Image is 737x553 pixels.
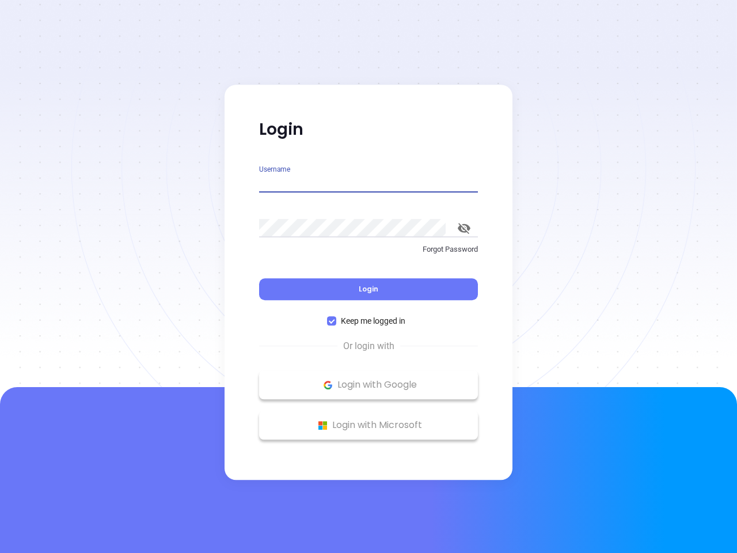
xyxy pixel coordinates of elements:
[265,376,472,393] p: Login with Google
[259,166,290,173] label: Username
[259,411,478,440] button: Microsoft Logo Login with Microsoft
[265,416,472,434] p: Login with Microsoft
[259,278,478,300] button: Login
[321,378,335,392] img: Google Logo
[359,284,378,294] span: Login
[259,119,478,140] p: Login
[259,244,478,264] a: Forgot Password
[316,418,330,433] img: Microsoft Logo
[259,370,478,399] button: Google Logo Login with Google
[450,214,478,242] button: toggle password visibility
[259,244,478,255] p: Forgot Password
[337,339,400,353] span: Or login with
[336,315,410,327] span: Keep me logged in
